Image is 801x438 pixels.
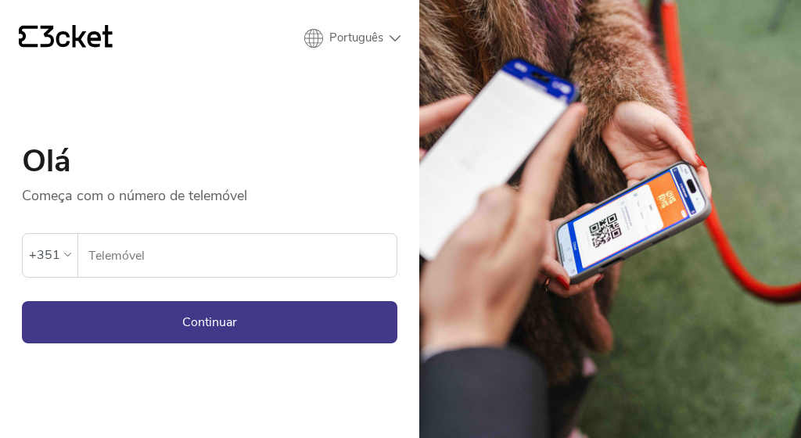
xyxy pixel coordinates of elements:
[19,25,113,52] a: {' '}
[19,26,38,48] g: {' '}
[88,234,397,277] input: Telemóvel
[22,145,397,177] h1: Olá
[78,234,397,278] label: Telemóvel
[22,177,397,205] p: Começa com o número de telemóvel
[29,243,60,267] div: +351
[22,301,397,343] button: Continuar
